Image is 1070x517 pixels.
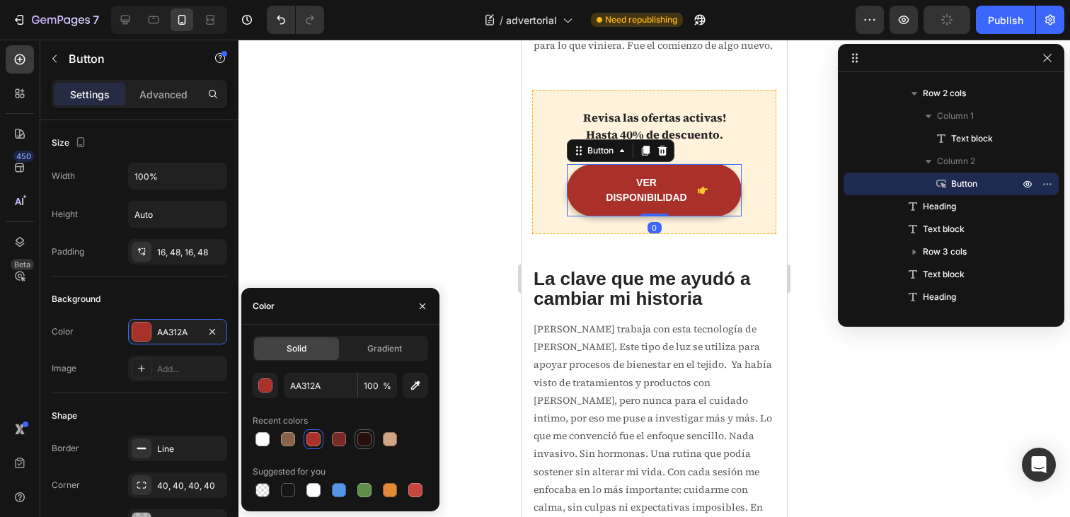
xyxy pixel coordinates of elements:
[253,300,275,313] div: Color
[522,40,787,517] iframe: Design area
[157,363,224,376] div: Add...
[12,282,251,510] span: [PERSON_NAME] trabaja con esta tecnología de [PERSON_NAME]. Este tipo de luz se utiliza para apoy...
[287,342,306,355] span: Solid
[367,342,402,355] span: Gradient
[52,245,84,258] div: Padding
[951,132,993,146] span: Text block
[923,267,965,281] span: Text block
[157,246,224,259] div: 16, 48, 16, 48
[52,325,74,338] div: Color
[11,259,34,270] div: Beta
[52,479,80,492] div: Corner
[13,151,34,162] div: 450
[923,222,965,236] span: Text block
[93,11,99,28] p: 7
[976,6,1035,34] button: Publish
[923,199,956,214] span: Heading
[937,154,975,168] span: Column 2
[52,293,100,306] div: Background
[937,109,974,123] span: Column 1
[267,6,324,34] div: Undo/Redo
[52,208,78,221] div: Height
[284,373,357,398] input: Eg: FFFFFF
[129,163,226,189] input: Auto
[52,170,75,182] div: Width
[129,202,226,227] input: Auto
[157,480,224,492] div: 40, 40, 40, 40
[605,13,677,26] span: Need republishing
[52,134,89,153] div: Size
[52,409,77,422] div: Shape
[69,50,189,67] p: Button
[52,362,76,375] div: Image
[383,380,391,393] span: %
[923,86,966,100] span: Row 2 cols
[253,414,308,427] div: Recent colors
[923,290,956,304] span: Heading
[157,326,198,339] div: AA312A
[1022,448,1056,482] div: Open Intercom Messenger
[70,87,110,102] p: Settings
[988,13,1023,28] div: Publish
[923,245,967,259] span: Row 3 cols
[951,177,977,191] span: Button
[52,442,79,455] div: Border
[139,87,188,102] p: Advanced
[500,13,503,28] span: /
[157,443,224,455] div: Line
[253,465,326,478] div: Suggested for you
[6,6,105,34] button: 7
[506,13,557,28] span: advertorial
